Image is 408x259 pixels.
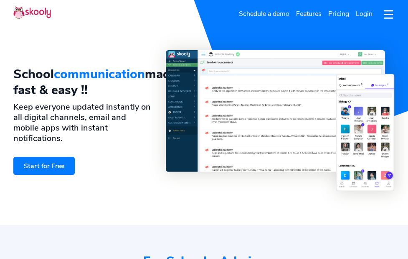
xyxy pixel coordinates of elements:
[166,50,395,191] img: School Communication App & Software - <span class='notranslate'>Skooly | Try for Free
[13,157,75,175] a: Start for Free
[236,7,293,21] a: Schedule a demo
[328,9,349,18] span: Pricing
[13,6,51,19] img: Skooly
[13,102,152,144] h2: Keep everyone updated instantly on all digital channels, email and mobile apps with instant notif...
[325,7,352,21] a: Pricing
[54,66,145,83] span: communication
[383,5,395,24] button: dropdown menu
[293,7,325,21] a: Features
[13,67,177,98] h1: School made fast & easy !!
[356,9,373,18] span: Login
[352,7,376,21] a: Login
